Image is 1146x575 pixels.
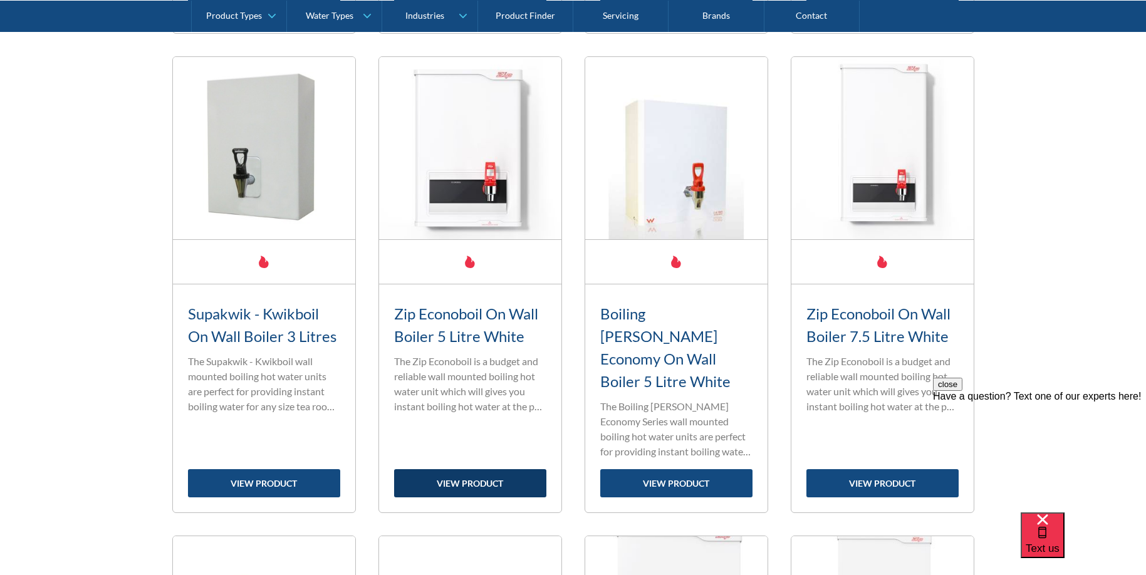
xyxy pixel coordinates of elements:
[188,354,340,414] p: The Supakwik - Kwikboil wall mounted boiling hot water units are perfect for providing instant bo...
[600,469,753,497] a: view product
[600,303,753,393] h3: Boiling [PERSON_NAME] Economy On Wall Boiler 5 Litre White
[405,10,444,21] div: Industries
[206,10,262,21] div: Product Types
[173,57,355,239] img: Supakwik - Kwikboil On Wall Boiler 3 Litres
[791,57,974,239] img: Zip Econoboil On Wall Boiler 7.5 Litre White
[933,378,1146,528] iframe: podium webchat widget prompt
[394,469,546,497] a: view product
[379,57,561,239] img: Zip Econoboil On Wall Boiler 5 Litre White
[394,303,546,348] h3: Zip Econoboil On Wall Boiler 5 Litre White
[394,354,546,414] p: The Zip Econoboil is a budget and reliable wall mounted boiling hot water unit which will gives y...
[188,303,340,348] h3: Supakwik - Kwikboil On Wall Boiler 3 Litres
[585,57,768,239] img: Boiling Billy Economy On Wall Boiler 5 Litre White
[600,399,753,459] p: The Boiling [PERSON_NAME] Economy Series wall mounted boiling hot water units are perfect for pro...
[806,354,959,414] p: The Zip Econoboil is a budget and reliable wall mounted boiling hot water unit which will gives y...
[306,10,353,21] div: Water Types
[1021,512,1146,575] iframe: podium webchat widget bubble
[806,303,959,348] h3: Zip Econoboil On Wall Boiler 7.5 Litre White
[188,469,340,497] a: view product
[806,469,959,497] a: view product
